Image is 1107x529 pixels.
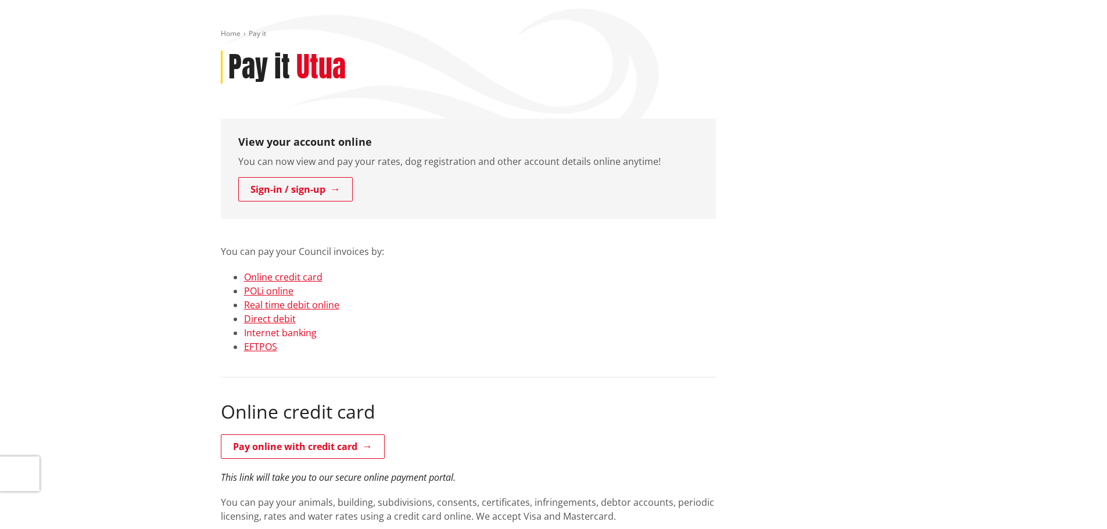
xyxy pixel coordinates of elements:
[244,271,323,283] a: Online credit card
[244,326,317,339] a: Internet banking
[238,136,698,149] h3: View your account online
[244,298,339,311] a: Real time debit online
[238,177,353,201] a: Sign-in / sign-up
[221,231,716,258] p: You can pay your Council invoices by:
[221,29,887,39] nav: breadcrumb
[221,28,241,38] a: Home
[244,285,293,297] a: POLi online
[221,471,456,484] em: This link will take you to our secure online payment portal.
[228,51,290,84] h1: Pay it
[221,495,716,523] p: You can pay your animals, building, subdivisions, consents, certificates, infringements, debtor a...
[238,154,698,168] p: You can now view and pay your rates, dog registration and other account details online anytime!
[244,340,277,353] a: EFTPOS
[249,28,266,38] span: Pay it
[221,401,716,423] h2: Online credit card
[221,434,385,459] a: Pay online with credit card
[296,51,346,84] h2: Utua
[1054,480,1095,522] iframe: Messenger Launcher
[244,312,296,325] a: Direct debit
